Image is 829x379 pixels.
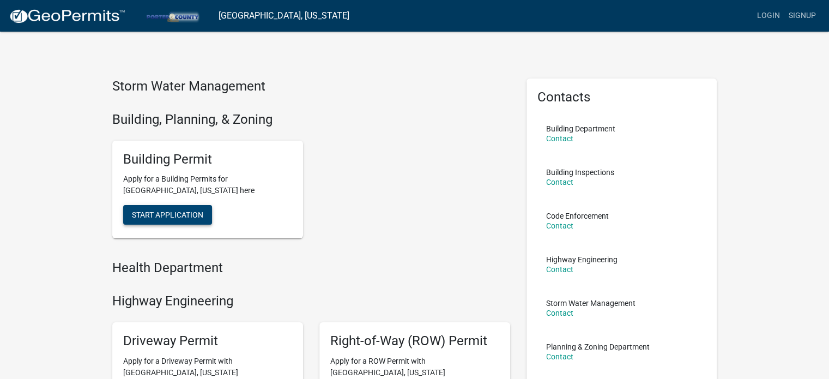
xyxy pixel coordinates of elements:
p: Apply for a ROW Permit with [GEOGRAPHIC_DATA], [US_STATE] [330,356,499,378]
a: Login [753,5,784,26]
h5: Right-of-Way (ROW) Permit [330,333,499,349]
p: Storm Water Management [546,299,636,307]
p: Building Inspections [546,169,614,176]
a: Contact [546,309,573,317]
h5: Building Permit [123,152,292,167]
img: Porter County, Indiana [134,8,210,23]
a: Contact [546,134,573,143]
a: Contact [546,265,573,274]
a: Contact [546,352,573,361]
p: Apply for a Driveway Permit with [GEOGRAPHIC_DATA], [US_STATE] [123,356,292,378]
h4: Storm Water Management [112,79,510,94]
button: Start Application [123,205,212,225]
h5: Contacts [537,89,706,105]
a: Contact [546,178,573,187]
a: Signup [784,5,820,26]
h5: Driveway Permit [123,333,292,349]
h4: Building, Planning, & Zoning [112,112,510,128]
h4: Highway Engineering [112,293,510,309]
span: Start Application [132,210,203,219]
p: Code Enforcement [546,212,609,220]
p: Planning & Zoning Department [546,343,650,351]
p: Apply for a Building Permits for [GEOGRAPHIC_DATA], [US_STATE] here [123,173,292,196]
h4: Health Department [112,260,510,276]
a: Contact [546,221,573,230]
p: Highway Engineering [546,256,618,263]
p: Building Department [546,125,615,133]
a: [GEOGRAPHIC_DATA], [US_STATE] [219,7,349,25]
